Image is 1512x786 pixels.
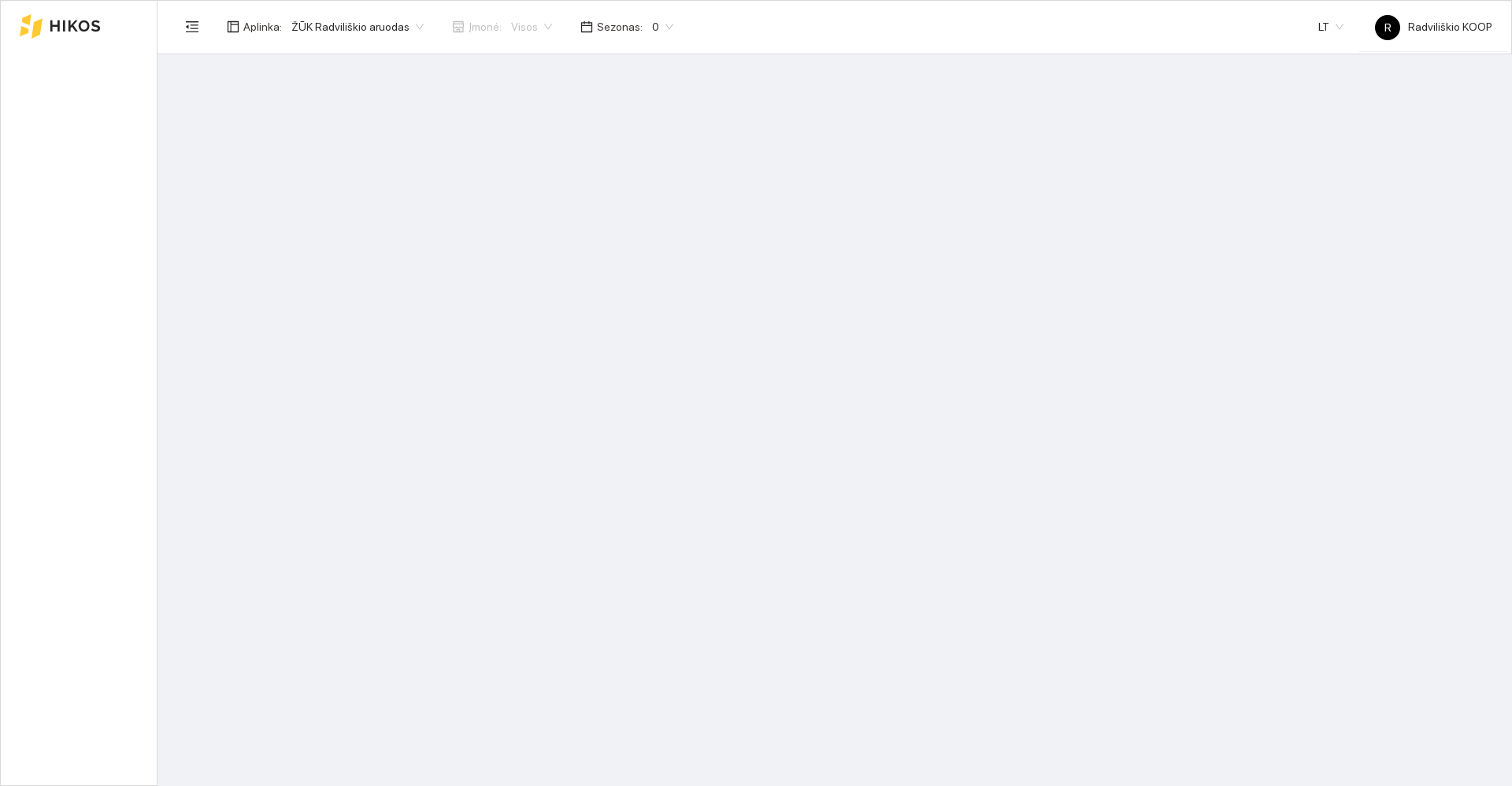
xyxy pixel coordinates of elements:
[243,18,282,35] span: Aplinka :
[1318,15,1343,39] span: LT
[227,20,239,33] span: layout
[597,18,643,35] span: Sezonas :
[652,15,673,39] span: 0
[291,15,424,39] span: ŽŪK Radviliškio aruodas
[1375,20,1492,33] span: Radviliškio KOOP
[469,18,502,35] span: Įmonė :
[452,20,465,33] span: shop
[1384,15,1392,40] span: R
[580,20,593,33] span: calendar
[176,11,208,43] button: menu-fold
[511,15,552,39] span: Visos
[185,20,199,34] span: menu-fold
